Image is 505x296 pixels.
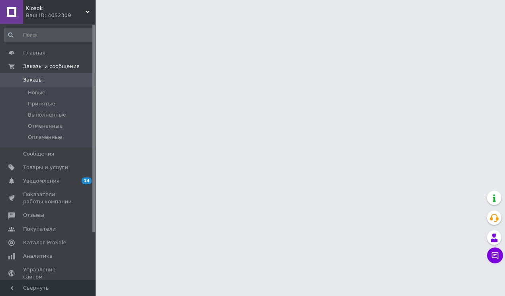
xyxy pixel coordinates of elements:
div: Ваш ID: 4052309 [26,12,96,19]
span: 14 [82,177,92,184]
span: Показатели работы компании [23,191,74,205]
span: Покупатели [23,226,56,233]
span: Товары и услуги [23,164,68,171]
span: Аналитика [23,253,53,260]
span: Новые [28,89,45,96]
span: Главная [23,49,45,56]
span: Принятые [28,100,55,107]
span: Оплаченные [28,134,62,141]
input: Поиск [4,28,94,42]
span: Выполненные [28,111,66,119]
span: Kiosok [26,5,86,12]
span: Заказы и сообщения [23,63,80,70]
span: Управление сайтом [23,266,74,280]
span: Каталог ProSale [23,239,66,246]
span: Сообщения [23,150,54,158]
span: Уведомления [23,177,59,185]
span: Отмененные [28,123,63,130]
span: Отзывы [23,212,44,219]
button: Чат с покупателем [487,247,503,263]
span: Заказы [23,76,43,84]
